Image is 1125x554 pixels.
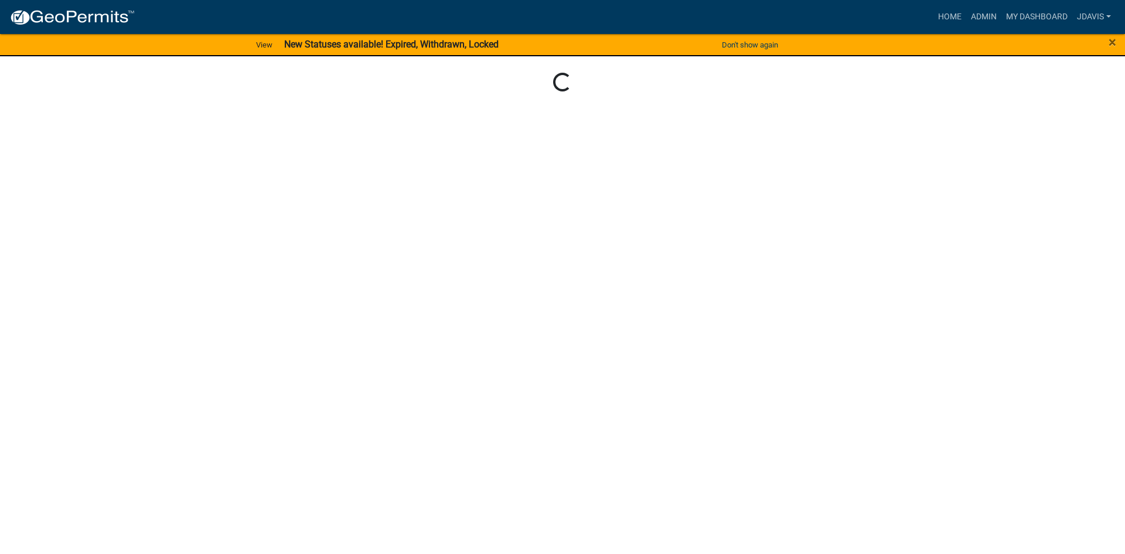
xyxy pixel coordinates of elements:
[251,35,277,55] a: View
[717,35,783,55] button: Don't show again
[933,6,966,28] a: Home
[1001,6,1072,28] a: My Dashboard
[966,6,1001,28] a: Admin
[1109,34,1116,50] span: ×
[1072,6,1116,28] a: jdavis
[1109,35,1116,49] button: Close
[284,39,499,50] strong: New Statuses available! Expired, Withdrawn, Locked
